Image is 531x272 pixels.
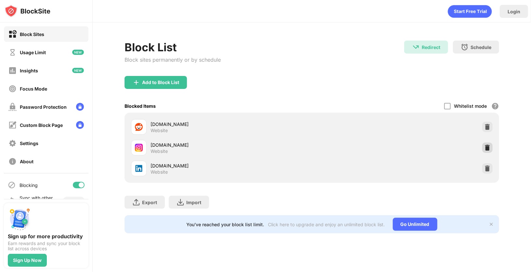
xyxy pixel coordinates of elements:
div: Usage Limit [20,50,46,55]
img: insights-off.svg [8,67,17,75]
div: Disabled [67,199,81,203]
div: [DOMAIN_NAME] [151,121,312,128]
div: Block sites permanently or by schedule [125,56,221,63]
div: Website [151,148,168,154]
img: settings-off.svg [8,139,17,147]
div: Add to Block List [142,80,179,85]
div: animation [448,5,492,18]
div: Block List [125,41,221,54]
div: Settings [20,141,38,146]
div: Click here to upgrade and enjoy an unlimited block list. [268,222,385,227]
img: customize-block-page-off.svg [8,121,17,129]
img: about-off.svg [8,157,17,166]
img: x-button.svg [489,222,494,227]
img: lock-menu.svg [76,103,84,111]
img: sync-icon.svg [8,197,16,204]
div: Custom Block Page [20,122,63,128]
div: Blocking [20,182,38,188]
div: [DOMAIN_NAME] [151,162,312,169]
div: Sync with other devices [20,195,53,206]
div: Focus Mode [20,86,47,92]
div: Redirect [422,44,440,50]
img: push-signup.svg [8,207,31,230]
div: Website [151,128,168,133]
div: About [20,159,33,164]
img: password-protection-off.svg [8,103,17,111]
div: Sign up for more productivity [8,233,85,240]
div: Export [142,200,157,205]
img: block-on.svg [8,30,17,38]
div: Whitelist mode [454,103,487,109]
div: You’ve reached your block list limit. [187,222,264,227]
div: Import [186,200,201,205]
div: Schedule [471,44,491,50]
img: time-usage-off.svg [8,48,17,56]
img: favicons [135,123,143,131]
img: new-icon.svg [72,68,84,73]
div: Insights [20,68,38,73]
div: Password Protection [20,104,67,110]
img: logo-blocksite.svg [5,5,50,18]
div: Block Sites [20,31,44,37]
img: favicons [135,165,143,172]
img: blocking-icon.svg [8,181,16,189]
img: new-icon.svg [72,50,84,55]
img: lock-menu.svg [76,121,84,129]
div: Go Unlimited [393,218,437,231]
div: Earn rewards and sync your block list across devices [8,241,85,251]
div: Sign Up Now [13,258,42,263]
div: Login [508,9,520,14]
div: Website [151,169,168,175]
img: focus-off.svg [8,85,17,93]
div: [DOMAIN_NAME] [151,142,312,148]
div: Blocked Items [125,103,156,109]
img: favicons [135,144,143,152]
